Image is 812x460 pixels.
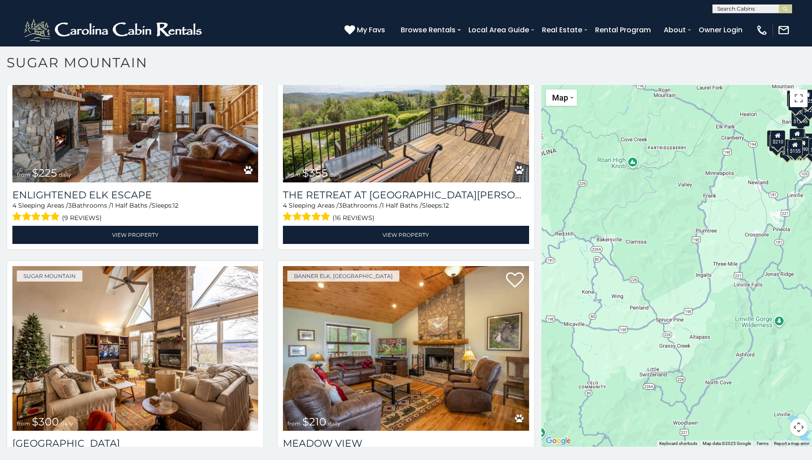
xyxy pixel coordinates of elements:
[329,171,342,178] span: daily
[283,18,529,182] a: The Retreat at Mountain Meadows from $355 daily
[283,437,529,449] a: Meadow View
[790,89,808,107] button: Toggle fullscreen view
[61,420,73,427] span: daily
[17,271,82,282] a: Sugar Mountain
[283,189,529,201] a: The Retreat at [GEOGRAPHIC_DATA][PERSON_NAME]
[544,435,573,447] img: Google
[12,201,258,224] div: Sleeping Areas / Bathrooms / Sleeps:
[235,271,253,290] a: Add to favorites
[544,435,573,447] a: Open this area in Google Maps (opens a new window)
[777,24,790,36] img: mail-regular-white.png
[12,266,258,431] a: Highland House from $300 daily
[32,166,57,179] span: $225
[283,226,529,244] a: View Property
[659,22,690,38] a: About
[796,137,811,154] div: $290
[382,201,422,209] span: 1 Half Baths /
[287,171,301,178] span: from
[787,90,802,107] div: $240
[68,201,72,209] span: 3
[785,139,800,155] div: $375
[17,171,30,178] span: from
[357,24,385,35] span: My Favs
[794,101,809,117] div: $350
[12,18,258,182] img: Enlightened Elk Escape
[769,134,784,151] div: $355
[756,24,768,36] img: phone-regular-white.png
[173,201,178,209] span: 12
[333,212,375,224] span: (16 reviews)
[287,420,301,427] span: from
[283,18,529,182] img: The Retreat at Mountain Meadows
[789,93,804,110] div: $170
[780,141,795,158] div: $650
[22,17,206,43] img: White-1-2.png
[344,24,387,36] a: My Favs
[283,266,529,431] a: Meadow View from $210 daily
[17,420,30,427] span: from
[59,171,71,178] span: daily
[339,201,342,209] span: 3
[767,130,782,147] div: $240
[12,266,258,431] img: Highland House
[793,139,808,156] div: $350
[591,22,655,38] a: Rental Program
[694,22,747,38] a: Owner Login
[788,139,803,156] div: $155
[328,420,340,427] span: daily
[703,441,751,446] span: Map data ©2025 Google
[111,201,151,209] span: 1 Half Baths /
[32,415,59,428] span: $300
[537,22,587,38] a: Real Estate
[12,18,258,182] a: Enlightened Elk Escape from $225 daily
[659,441,697,447] button: Keyboard shortcuts
[12,189,258,201] a: Enlightened Elk Escape
[12,437,258,449] h3: Highland House
[283,201,529,224] div: Sleeping Areas / Bathrooms / Sleeps:
[283,266,529,431] img: Meadow View
[756,441,769,446] a: Terms (opens in new tab)
[12,226,258,244] a: View Property
[506,271,524,290] a: Add to favorites
[396,22,460,38] a: Browse Rentals
[464,22,534,38] a: Local Area Guide
[770,130,785,147] div: $210
[552,93,568,102] span: Map
[774,441,809,446] a: Report a map error
[62,212,102,224] span: (9 reviews)
[546,89,577,106] button: Change map style
[302,166,328,179] span: $355
[12,437,258,449] a: [GEOGRAPHIC_DATA]
[287,271,399,282] a: Banner Elk, [GEOGRAPHIC_DATA]
[302,415,326,428] span: $210
[283,189,529,201] h3: The Retreat at Mountain Meadows
[283,201,287,209] span: 4
[443,201,449,209] span: 12
[790,128,805,145] div: $190
[791,110,810,127] div: $1,095
[12,201,16,209] span: 4
[790,418,808,436] button: Map camera controls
